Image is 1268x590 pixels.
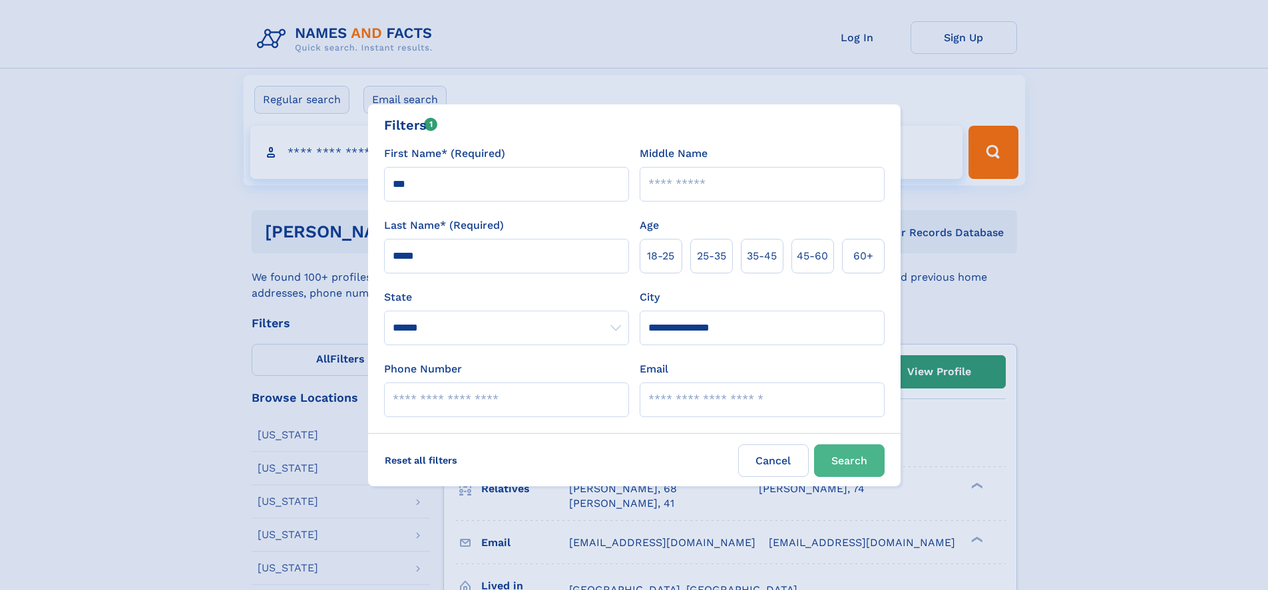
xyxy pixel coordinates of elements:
[384,289,629,305] label: State
[640,218,659,233] label: Age
[738,444,809,477] label: Cancel
[640,146,708,162] label: Middle Name
[384,361,462,377] label: Phone Number
[647,248,674,264] span: 18‑25
[797,248,828,264] span: 45‑60
[384,115,438,135] div: Filters
[814,444,885,477] button: Search
[384,146,505,162] label: First Name* (Required)
[384,218,504,233] label: Last Name* (Required)
[376,444,466,476] label: Reset all filters
[747,248,777,264] span: 35‑45
[640,289,660,305] label: City
[697,248,726,264] span: 25‑35
[853,248,873,264] span: 60+
[640,361,668,377] label: Email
